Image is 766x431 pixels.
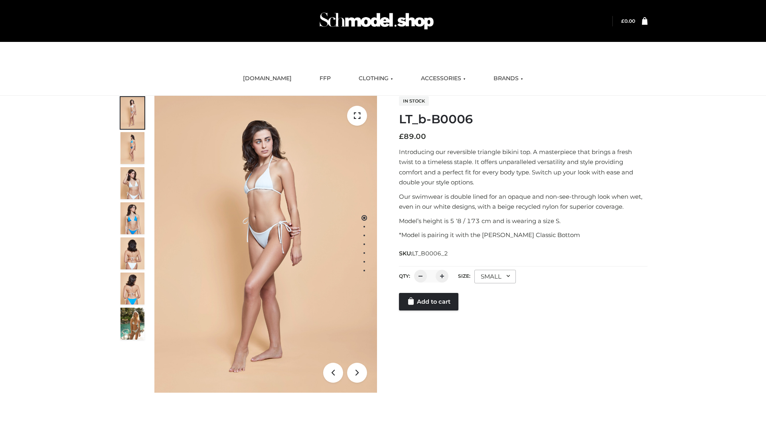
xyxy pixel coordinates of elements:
[120,273,144,304] img: ArielClassicBikiniTop_CloudNine_AzureSky_OW114ECO_8-scaled.jpg
[399,132,404,141] span: £
[317,5,436,37] img: Schmodel Admin 964
[621,18,624,24] span: £
[399,273,410,279] label: QTY:
[120,97,144,129] img: ArielClassicBikiniTop_CloudNine_AzureSky_OW114ECO_1-scaled.jpg
[399,96,429,106] span: In stock
[399,249,449,258] span: SKU:
[399,293,458,310] a: Add to cart
[353,70,399,87] a: CLOTHING
[154,96,377,393] img: LT_b-B0006
[399,216,648,226] p: Model’s height is 5 ‘8 / 173 cm and is wearing a size S.
[120,237,144,269] img: ArielClassicBikiniTop_CloudNine_AzureSky_OW114ECO_7-scaled.jpg
[474,270,516,283] div: SMALL
[120,167,144,199] img: ArielClassicBikiniTop_CloudNine_AzureSky_OW114ECO_3-scaled.jpg
[120,308,144,340] img: Arieltop_CloudNine_AzureSky2.jpg
[120,202,144,234] img: ArielClassicBikiniTop_CloudNine_AzureSky_OW114ECO_4-scaled.jpg
[621,18,635,24] bdi: 0.00
[399,112,648,127] h1: LT_b-B0006
[399,230,648,240] p: *Model is pairing it with the [PERSON_NAME] Classic Bottom
[237,70,298,87] a: [DOMAIN_NAME]
[415,70,472,87] a: ACCESSORIES
[412,250,448,257] span: LT_B0006_2
[488,70,529,87] a: BRANDS
[314,70,337,87] a: FFP
[399,147,648,188] p: Introducing our reversible triangle bikini top. A masterpiece that brings a fresh twist to a time...
[399,192,648,212] p: Our swimwear is double lined for an opaque and non-see-through look when wet, even in our white d...
[621,18,635,24] a: £0.00
[458,273,470,279] label: Size:
[120,132,144,164] img: ArielClassicBikiniTop_CloudNine_AzureSky_OW114ECO_2-scaled.jpg
[399,132,426,141] bdi: 89.00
